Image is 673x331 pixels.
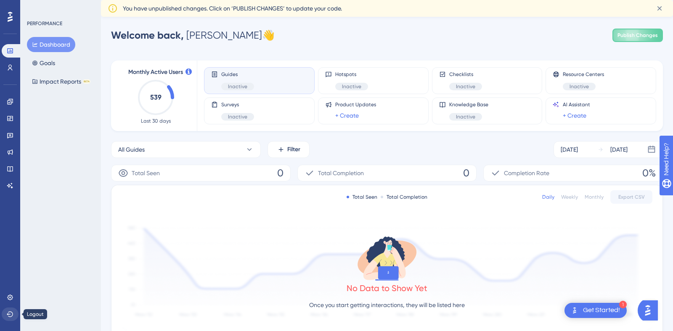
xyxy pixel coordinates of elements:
[318,168,364,178] span: Total Completion
[563,101,590,108] span: AI Assistant
[583,306,620,315] div: Get Started!
[504,168,549,178] span: Completion Rate
[456,83,475,90] span: Inactive
[150,93,162,101] text: 539
[610,190,652,204] button: Export CSV
[335,110,359,121] a: + Create
[342,83,361,90] span: Inactive
[111,29,184,41] span: Welcome back,
[111,29,275,42] div: [PERSON_NAME] 👋
[619,301,627,308] div: 1
[449,101,488,108] span: Knowledge Base
[335,101,376,108] span: Product Updates
[141,118,171,124] span: Last 30 days
[309,300,465,310] p: Once you start getting interactions, they will be listed here
[83,79,90,84] div: BETA
[449,71,482,78] span: Checklists
[27,37,75,52] button: Dashboard
[27,74,95,89] button: Impact ReportsBETA
[277,166,284,180] span: 0
[542,194,554,200] div: Daily
[570,83,589,90] span: Inactive
[563,71,604,78] span: Resource Centers
[221,71,254,78] span: Guides
[561,194,578,200] div: Weekly
[20,2,53,12] span: Need Help?
[27,20,62,27] div: PERFORMANCE
[221,101,254,108] span: Surveys
[228,83,247,90] span: Inactive
[123,3,342,13] span: You have unpublished changes. Click on ‘PUBLISH CHANGES’ to update your code.
[335,71,368,78] span: Hotspots
[638,298,663,323] iframe: UserGuiding AI Assistant Launcher
[570,305,580,315] img: launcher-image-alternative-text
[347,194,377,200] div: Total Seen
[128,67,183,77] span: Monthly Active Users
[585,194,604,200] div: Monthly
[618,194,645,200] span: Export CSV
[118,144,145,155] span: All Guides
[27,55,60,71] button: Goals
[347,282,427,294] div: No Data to Show Yet
[268,141,310,158] button: Filter
[287,144,300,155] span: Filter
[381,194,427,200] div: Total Completion
[610,144,628,155] div: [DATE]
[111,141,261,158] button: All Guides
[456,113,475,120] span: Inactive
[563,110,586,121] a: + Create
[463,166,469,180] span: 0
[617,32,658,39] span: Publish Changes
[612,29,663,42] button: Publish Changes
[228,113,247,120] span: Inactive
[564,303,627,318] div: Open Get Started! checklist, remaining modules: 1
[561,144,578,155] div: [DATE]
[642,166,656,180] span: 0%
[132,168,160,178] span: Total Seen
